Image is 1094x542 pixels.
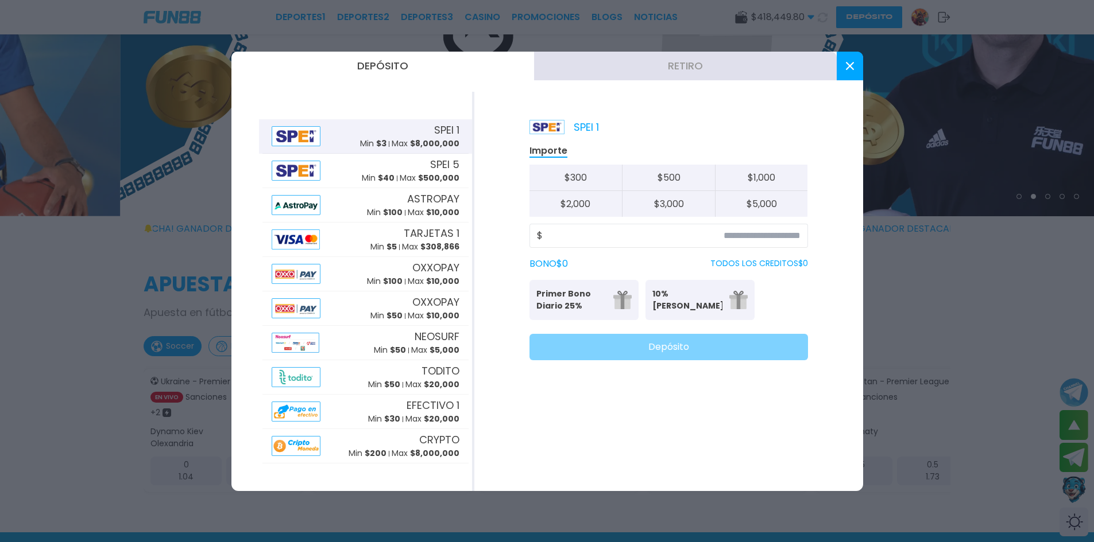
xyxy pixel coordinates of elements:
[272,436,321,456] img: Alipay
[360,138,386,150] p: Min
[370,310,403,322] p: Min
[386,310,403,321] span: $ 50
[259,291,472,326] button: AlipayOXXOPAYMin $50Max $10,000
[272,126,321,146] img: Alipay
[405,379,459,391] p: Max
[534,52,837,80] button: Retiro
[419,432,459,447] span: CRYPTO
[536,288,606,312] p: Primer Bono Diario 25%
[272,161,321,181] img: Alipay
[415,329,459,344] span: NEOSURF
[259,188,472,223] button: AlipayASTROPAYMin $100Max $10,000
[418,172,459,184] span: $ 500,000
[412,294,459,310] span: OXXOPAY
[272,298,321,318] img: Alipay
[384,413,400,424] span: $ 30
[272,195,321,215] img: Alipay
[529,119,599,135] p: SPEI 1
[529,145,567,158] p: Importe
[367,206,403,219] p: Min
[386,241,397,252] span: $ 5
[374,344,406,356] p: Min
[412,260,459,275] span: OXXOPAY
[259,154,472,188] button: AlipaySPEI 5Min $40Max $500,000
[259,119,472,154] button: AlipaySPEI 1Min $3Max $8,000,000
[408,310,459,322] p: Max
[259,429,472,463] button: AlipayCRYPTOMin $200Max $8,000,000
[376,138,386,149] span: $ 3
[272,401,321,422] img: Alipay
[368,413,400,425] p: Min
[390,344,406,356] span: $ 50
[365,447,386,459] span: $ 200
[710,258,808,270] p: TODOS LOS CREDITOS $ 0
[367,275,403,287] p: Min
[408,206,459,219] p: Max
[613,291,632,309] img: gift
[430,157,459,172] span: SPEI 5
[383,275,403,287] span: $ 100
[411,344,459,356] p: Max
[272,367,321,387] img: Alipay
[529,257,568,271] label: BONO $ 0
[422,363,459,379] span: TODITO
[410,138,459,149] span: $ 8,000,000
[652,288,722,312] p: 10% [PERSON_NAME]
[259,395,472,429] button: AlipayEFECTIVO 1Min $30Max $20,000
[368,379,400,391] p: Min
[392,447,459,459] p: Max
[362,172,395,184] p: Min
[729,291,748,309] img: gift
[272,229,320,249] img: Alipay
[529,191,623,217] button: $2,000
[407,191,459,206] span: ASTROPAY
[424,379,459,390] span: $ 20,000
[392,138,459,150] p: Max
[259,257,472,291] button: AlipayOXXOPAYMin $100Max $10,000
[424,413,459,424] span: $ 20,000
[426,310,459,321] span: $ 10,000
[420,241,459,252] span: $ 308,866
[404,225,459,241] span: TARJETAS 1
[410,447,459,459] span: $ 8,000,000
[384,379,400,390] span: $ 50
[529,280,639,320] button: Primer Bono Diario 25%
[715,165,808,191] button: $1,000
[378,172,395,184] span: $ 40
[537,229,543,243] span: $
[405,413,459,425] p: Max
[370,241,397,253] p: Min
[407,397,459,413] span: EFECTIVO 1
[434,122,459,138] span: SPEI 1
[529,120,565,134] img: Platform Logo
[529,165,623,191] button: $300
[231,52,534,80] button: Depósito
[715,191,808,217] button: $5,000
[259,326,472,360] button: AlipayNEOSURFMin $50Max $5,000
[622,165,715,191] button: $500
[272,264,321,284] img: Alipay
[349,447,386,459] p: Min
[259,360,472,395] button: AlipayTODITOMin $50Max $20,000
[383,206,403,218] span: $ 100
[426,275,459,287] span: $ 10,000
[622,191,715,217] button: $3,000
[645,280,755,320] button: 10% [PERSON_NAME]
[259,223,472,257] button: AlipayTARJETAS 1Min $5Max $308,866
[426,206,459,218] span: $ 10,000
[402,241,459,253] p: Max
[529,334,808,360] button: Depósito
[430,344,459,356] span: $ 5,000
[272,333,319,353] img: Alipay
[408,275,459,287] p: Max
[400,172,459,184] p: Max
